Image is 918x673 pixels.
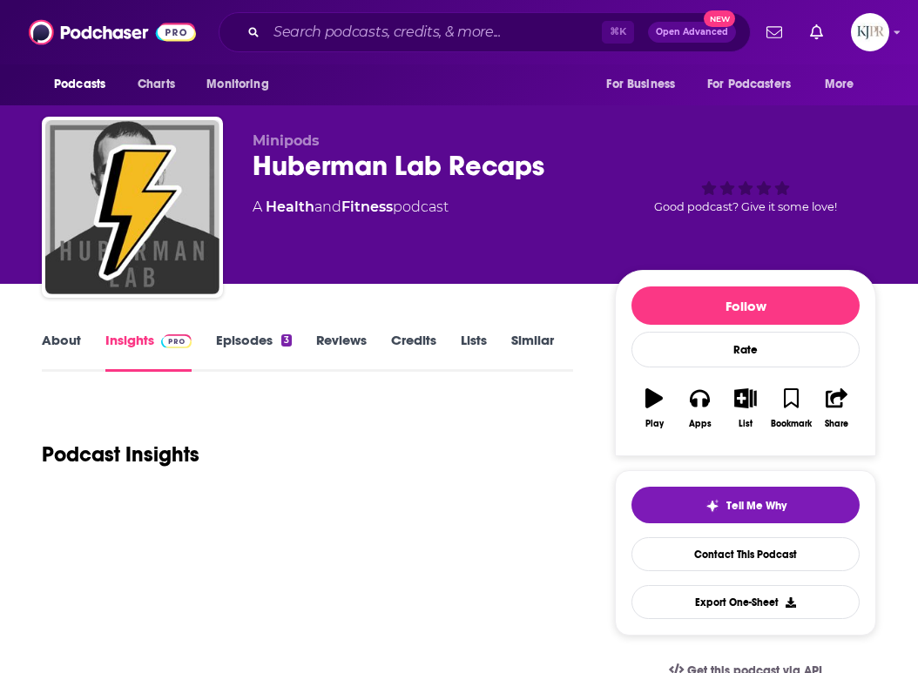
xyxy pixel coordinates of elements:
a: Episodes3 [216,332,292,372]
button: Bookmark [768,377,813,440]
a: Show notifications dropdown [759,17,789,47]
span: Charts [138,72,175,97]
img: Huberman Lab Recaps [45,120,219,294]
span: For Business [606,72,675,97]
span: More [825,72,854,97]
img: tell me why sparkle [705,499,719,513]
button: Show profile menu [851,13,889,51]
div: Apps [689,419,712,429]
div: List [739,419,753,429]
span: For Podcasters [707,72,791,97]
span: Logged in as KJPRpodcast [851,13,889,51]
img: Podchaser Pro [161,334,192,348]
span: Open Advanced [656,28,728,37]
button: open menu [594,68,697,101]
span: Podcasts [54,72,105,97]
button: Apps [677,377,722,440]
a: InsightsPodchaser Pro [105,332,192,372]
button: open menu [42,68,128,101]
a: Reviews [316,332,367,372]
button: open menu [194,68,291,101]
a: Credits [391,332,436,372]
span: Minipods [253,132,320,149]
button: Share [814,377,860,440]
input: Search podcasts, credits, & more... [267,18,602,46]
a: Fitness [341,199,393,215]
img: Podchaser - Follow, Share and Rate Podcasts [29,16,196,49]
a: Contact This Podcast [631,537,860,571]
span: Good podcast? Give it some love! [654,200,837,213]
span: Monitoring [206,72,268,97]
a: About [42,332,81,372]
div: Play [645,419,664,429]
div: Rate [631,332,860,367]
a: Lists [461,332,487,372]
a: Health [266,199,314,215]
a: Similar [511,332,554,372]
span: ⌘ K [602,21,634,44]
div: Share [825,419,848,429]
span: Tell Me Why [726,499,786,513]
div: Bookmark [771,419,812,429]
div: 3 [281,334,292,347]
button: tell me why sparkleTell Me Why [631,487,860,523]
button: Follow [631,286,860,325]
div: Search podcasts, credits, & more... [219,12,751,52]
button: open menu [696,68,816,101]
span: New [704,10,735,27]
a: Charts [126,68,186,101]
div: Good podcast? Give it some love! [615,132,876,240]
span: and [314,199,341,215]
button: List [723,377,768,440]
img: User Profile [851,13,889,51]
button: Play [631,377,677,440]
button: Open AdvancedNew [648,22,736,43]
button: Export One-Sheet [631,585,860,619]
button: open menu [813,68,876,101]
div: A podcast [253,197,449,218]
h1: Podcast Insights [42,441,199,468]
a: Show notifications dropdown [803,17,830,47]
